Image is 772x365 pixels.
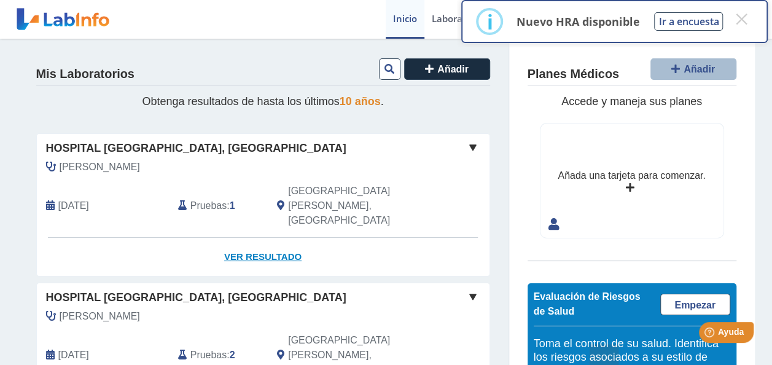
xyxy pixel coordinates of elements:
[674,300,715,310] span: Empezar
[437,64,469,74] span: Añadir
[404,58,490,80] button: Añadir
[60,309,140,324] span: Sanchez Cruz, Alfredo
[663,317,758,351] iframe: Help widget launcher
[46,140,346,157] span: Hospital [GEOGRAPHIC_DATA], [GEOGRAPHIC_DATA]
[486,10,493,33] div: i
[230,200,235,211] b: 1
[169,184,268,228] div: :
[684,64,715,74] span: Añadir
[561,95,702,108] span: Accede y maneja sus planes
[516,14,639,29] p: Nuevo HRA disponible
[654,12,723,31] button: Ir a encuesta
[340,95,381,108] span: 10 años
[650,58,736,80] button: Añadir
[534,291,641,316] span: Evaluación de Riesgos de Salud
[46,289,346,306] span: Hospital [GEOGRAPHIC_DATA], [GEOGRAPHIC_DATA]
[660,294,730,315] a: Empezar
[36,67,135,82] h4: Mis Laboratorios
[288,184,424,228] span: San Juan, PR
[190,198,227,213] span: Pruebas
[58,198,89,213] span: 2025-09-02
[142,95,383,108] span: Obtenga resultados de hasta los últimos .
[528,67,619,82] h4: Planes Médicos
[730,8,752,30] button: Close this dialog
[230,350,235,360] b: 2
[37,238,489,277] a: Ver Resultado
[190,348,227,363] span: Pruebas
[58,348,89,363] span: 2025-05-28
[60,160,140,175] span: Sanchez Cruz, Alfredo
[558,168,705,183] div: Añada una tarjeta para comenzar.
